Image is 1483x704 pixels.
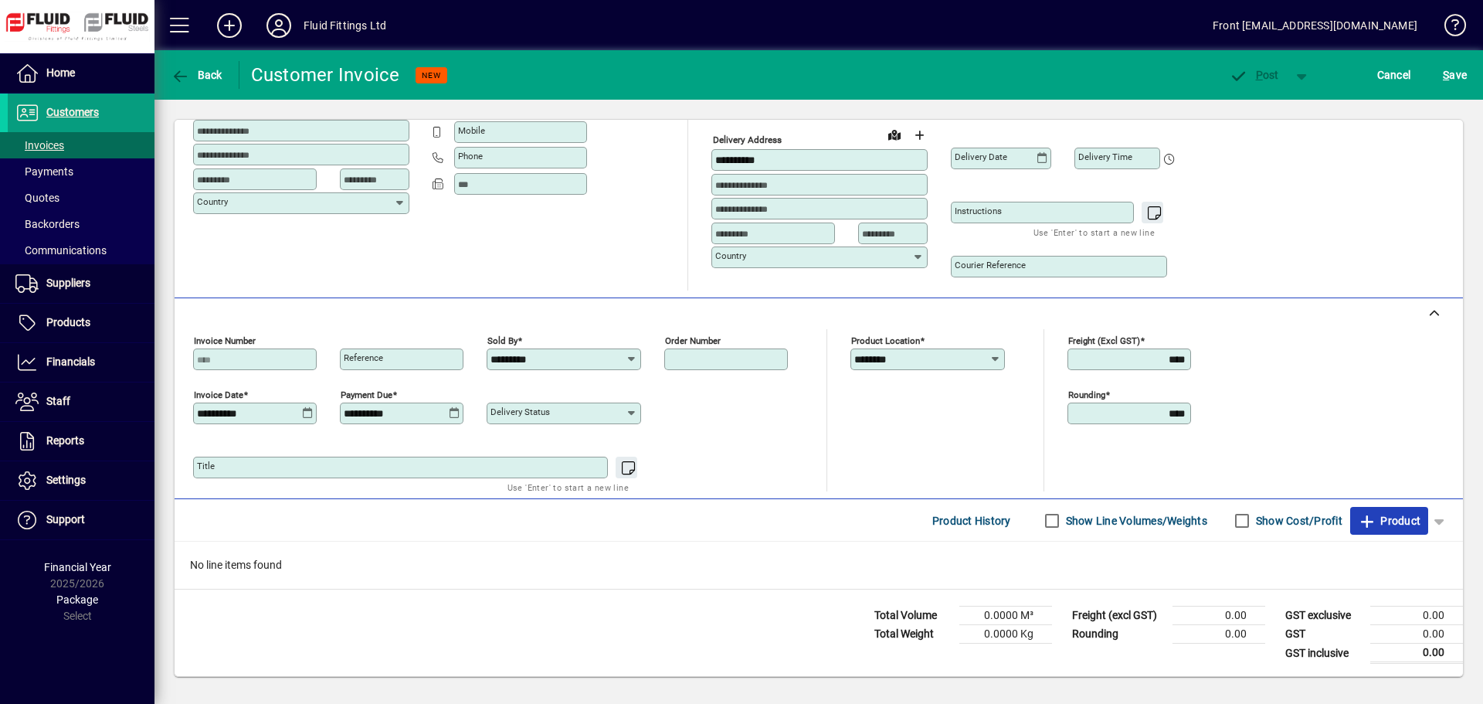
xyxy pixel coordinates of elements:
span: Payments [15,165,73,178]
td: Freight (excl GST) [1064,607,1172,625]
mat-label: Payment due [341,389,392,400]
td: GST [1278,625,1370,644]
mat-label: Freight (excl GST) [1068,335,1140,346]
mat-label: Mobile [458,125,485,136]
mat-label: Title [197,461,215,471]
button: Back [167,61,226,89]
button: Product [1350,507,1428,535]
td: Rounding [1064,625,1172,644]
td: 0.00 [1370,625,1463,644]
app-page-header-button: Back [154,61,239,89]
span: Quotes [15,192,59,204]
a: Knowledge Base [1433,3,1464,53]
td: Total Volume [867,607,959,625]
mat-label: Courier Reference [955,260,1026,270]
a: Home [8,54,154,93]
span: Invoices [15,139,64,151]
a: Communications [8,237,154,264]
button: Post [1221,61,1287,89]
mat-label: Invoice number [194,335,256,346]
td: GST inclusive [1278,644,1370,663]
mat-label: Phone [458,151,483,162]
span: Customers [46,106,99,118]
mat-label: Sold by [487,335,518,346]
mat-label: Rounding [1068,389,1105,400]
button: Cancel [1373,61,1415,89]
label: Show Cost/Profit [1253,513,1342,529]
button: Product History [926,507,1017,535]
mat-label: Product location [851,335,920,346]
a: Settings [8,461,154,500]
span: Products [46,316,90,328]
span: Reports [46,434,84,447]
a: Staff [8,383,154,421]
label: Show Line Volumes/Weights [1063,513,1207,529]
mat-hint: Use 'Enter' to start a new line [1033,223,1155,241]
button: Add [205,12,254,39]
a: Invoices [8,132,154,158]
div: Customer Invoice [251,63,400,87]
button: Profile [254,12,304,39]
mat-hint: Use 'Enter' to start a new line [507,478,629,496]
span: Backorders [15,218,80,230]
span: Support [46,513,85,525]
td: 0.00 [1172,607,1265,625]
span: Cancel [1377,63,1411,87]
span: NEW [422,70,441,80]
button: Choose address [907,123,932,148]
mat-label: Reference [344,352,383,363]
a: Financials [8,343,154,382]
mat-label: Delivery status [490,406,550,417]
span: ave [1443,63,1467,87]
mat-label: Country [715,250,746,261]
span: Product [1358,508,1420,533]
span: Communications [15,244,107,257]
div: Front [EMAIL_ADDRESS][DOMAIN_NAME] [1213,13,1417,38]
td: 0.00 [1370,607,1463,625]
mat-label: Order number [665,335,721,346]
span: Settings [46,474,86,486]
td: GST exclusive [1278,607,1370,625]
a: Suppliers [8,264,154,303]
a: Support [8,501,154,539]
span: Suppliers [46,277,90,289]
td: 0.0000 Kg [959,625,1052,644]
td: Total Weight [867,625,959,644]
span: Financials [46,355,95,368]
td: 0.00 [1370,644,1463,663]
span: Product History [932,508,1011,533]
mat-label: Instructions [955,206,1002,216]
td: 0.00 [1172,625,1265,644]
span: P [1256,69,1263,81]
div: No line items found [175,542,1463,589]
a: Backorders [8,211,154,237]
span: Back [171,69,222,81]
span: ost [1229,69,1279,81]
span: Home [46,66,75,79]
button: Save [1439,61,1471,89]
span: S [1443,69,1449,81]
span: Financial Year [44,561,111,573]
a: Quotes [8,185,154,211]
span: Package [56,593,98,606]
mat-label: Invoice date [194,389,243,400]
div: Fluid Fittings Ltd [304,13,386,38]
a: Payments [8,158,154,185]
a: View on map [882,122,907,147]
span: Staff [46,395,70,407]
td: 0.0000 M³ [959,607,1052,625]
mat-label: Delivery date [955,151,1007,162]
a: Reports [8,422,154,461]
mat-label: Country [197,196,228,207]
mat-label: Delivery time [1078,151,1132,162]
a: Products [8,304,154,342]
